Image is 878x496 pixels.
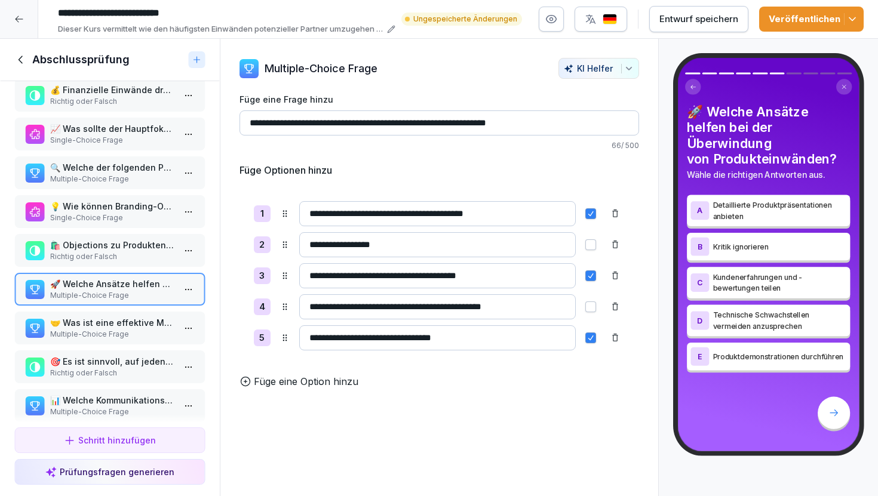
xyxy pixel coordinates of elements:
[50,368,174,378] p: Richtig oder Falsch
[14,459,205,485] button: Prüfungsfragen generieren
[259,300,265,314] p: 4
[64,434,156,446] div: Schritt hinzufügen
[659,13,738,26] div: Entwurf speichern
[713,199,846,221] p: Detaillierte Produktpräsentationen anbieten
[14,79,205,112] div: 💰 Finanzielle Einwände drehen sich oft um die wahrgenommene Rentabilität einer Partnerschaft.Rich...
[14,350,205,383] div: 🎯 Es ist sinnvoll, auf jeden Einwand des Kunden sofort eine Lösung parat zu haben.Richtig oder Fa...
[50,355,174,368] p: 🎯 Es ist sinnvoll, auf jeden Einwand des Kunden sofort eine Lösung parat zu haben.
[713,351,846,362] p: Produktdemonstrationen durchführen
[50,329,174,340] p: Multiple-Choice Frage
[32,53,130,67] h1: Abschlussprüfung
[14,273,205,306] div: 🚀 Welche Ansätze helfen bei der Überwindung von Produkteinwänden?Multiple-Choice Frage
[697,207,702,215] p: A
[698,352,702,361] p: E
[50,122,174,135] p: 📈 Was sollte der Hauptfokus bei der Überwindung finanzieller Objections sein?
[50,96,174,107] p: Richtig oder Falsch
[413,14,517,24] p: Ungespeicherte Änderungen
[558,58,639,79] button: KI Helfer
[697,242,702,251] p: B
[687,104,850,167] h4: 🚀 Welche Ansätze helfen bei der Überwindung von Produkteinwänden?
[14,195,205,228] div: 💡 Wie können Branding-Objections oft effektiv angesprochen werden?Single-Choice Frage
[259,331,265,345] p: 5
[713,241,846,252] p: Kritik ignorieren
[50,316,174,329] p: 🤝 Was ist eine effektive Methode, um Objections generell zu minimieren?
[50,239,174,251] p: 🛍️ Objections zu Produkten resultieren häufig aus mangelndem Verständnis oder Vertrauen in die Pr...
[649,6,748,32] button: Entwurf speichern
[240,140,639,151] p: 66 / 500
[713,309,846,331] p: Technische Schwachstellen vermeiden anzusprechen
[50,251,174,262] p: Richtig oder Falsch
[687,168,850,181] p: Wähle die richtigen Antworten aus.
[259,269,265,283] p: 3
[259,238,265,252] p: 2
[50,394,174,406] p: 📊 Welche Kommunikationstechniken sind bei der Überwindung von Einwänden nützlich? (Wählee alle zu...
[50,174,174,184] p: Multiple-Choice Frage
[50,290,174,301] p: Multiple-Choice Frage
[50,135,174,146] p: Single-Choice Frage
[240,163,332,177] h5: Füge Optionen hinzu
[14,118,205,150] div: 📈 Was sollte der Hauptfokus bei der Überwindung finanzieller Objections sein?Single-Choice Frage
[254,374,358,389] p: Füge eine Option hinzu
[14,156,205,189] div: 🔍 Welche der folgenden Punkte sind nützliche Strategien bei der Bewältigung von Branding-Objectio...
[50,161,174,174] p: 🔍 Welche der folgenden Punkte sind nützliche Strategien bei der Bewältigung von Branding-Objectio...
[759,7,864,32] button: Veröffentlichen
[50,84,174,96] p: 💰 Finanzielle Einwände drehen sich oft um die wahrgenommene Rentabilität einer Partnerschaft.
[50,200,174,212] p: 💡 Wie können Branding-Objections oft effektiv angesprochen werden?
[240,93,639,106] label: Füge eine Frage hinzu
[14,312,205,344] div: 🤝 Was ist eine effektive Methode, um Objections generell zu minimieren?Multiple-Choice Frage
[50,212,174,223] p: Single-Choice Frage
[713,272,846,294] p: Kundenerfahrungen und -bewertungen teilen
[50,278,174,290] p: 🚀 Welche Ansätze helfen bei der Überwindung von Produkteinwänden?
[14,389,205,422] div: 📊 Welche Kommunikationstechniken sind bei der Überwindung von Einwänden nützlich? (Wählee alle zu...
[697,316,702,325] p: D
[603,14,617,25] img: de.svg
[58,23,383,35] p: Dieser Kurs vermittelt wie den häufigsten Einwänden potenzieller Partner umzugehen und diese erfo...
[260,207,264,221] p: 1
[14,234,205,267] div: 🛍️ Objections zu Produkten resultieren häufig aus mangelndem Verständnis oder Vertrauen in die Pr...
[697,279,702,287] p: C
[45,466,174,478] div: Prüfungsfragen generieren
[265,60,377,76] p: Multiple-Choice Frage
[50,406,174,417] p: Multiple-Choice Frage
[564,63,634,73] div: KI Helfer
[769,13,854,26] div: Veröffentlichen
[14,427,205,453] button: Schritt hinzufügen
